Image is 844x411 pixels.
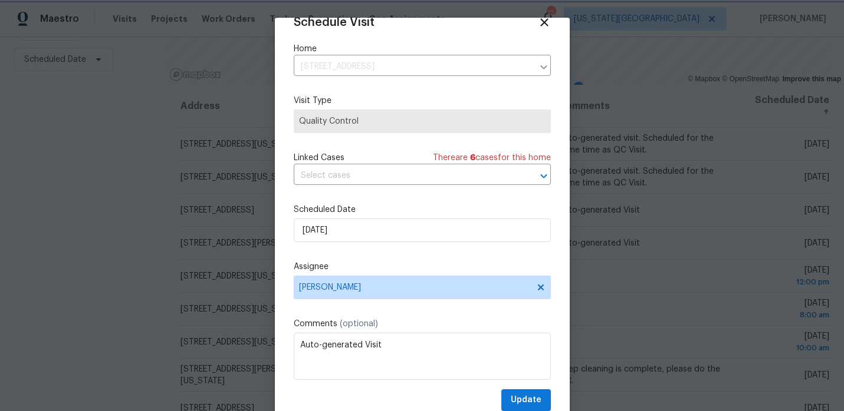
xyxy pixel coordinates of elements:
span: There are case s for this home [433,152,551,164]
label: Scheduled Date [294,204,551,216]
input: Select cases [294,167,518,185]
button: Update [501,389,551,411]
input: Enter in an address [294,58,533,76]
label: Assignee [294,261,551,273]
span: 6 [470,154,475,162]
label: Visit Type [294,95,551,107]
label: Comments [294,318,551,330]
span: Update [511,393,541,407]
span: Quality Control [299,115,546,127]
input: M/D/YYYY [294,218,551,242]
span: Schedule Visit [294,16,375,28]
span: (optional) [340,320,378,328]
label: Home [294,43,551,55]
textarea: Auto-generated Visit [294,333,551,380]
span: [PERSON_NAME] [299,283,530,292]
button: Open [536,168,552,184]
span: Close [538,16,551,29]
span: Linked Cases [294,152,344,164]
